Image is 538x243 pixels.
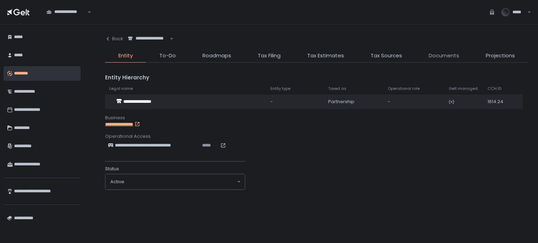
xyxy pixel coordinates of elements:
[109,86,133,91] span: Legal name
[118,52,133,60] span: Entity
[105,115,528,121] div: Business
[105,36,123,42] div: Back
[449,86,478,91] span: Gelt managed
[270,99,320,105] div: -
[328,99,379,105] div: Partnership
[105,74,528,82] div: Entity Hierarchy
[105,174,245,190] div: Search for option
[124,178,236,185] input: Search for option
[307,52,344,60] span: Tax Estimates
[123,31,173,46] div: Search for option
[488,86,501,91] span: CCH ID
[42,5,91,20] div: Search for option
[486,52,515,60] span: Projections
[105,31,123,46] button: Back
[270,86,290,91] span: Entity type
[47,15,87,22] input: Search for option
[105,133,528,140] div: Operational Access
[328,86,346,91] span: Taxed as
[388,86,420,91] span: Operational role
[429,52,459,60] span: Documents
[159,52,176,60] span: To-Do
[202,52,231,60] span: Roadmaps
[371,52,402,60] span: Tax Sources
[258,52,281,60] span: Tax Filing
[388,99,441,105] div: -
[105,166,119,172] span: Status
[128,42,169,49] input: Search for option
[110,179,124,185] span: active
[488,99,510,105] div: 1614.24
